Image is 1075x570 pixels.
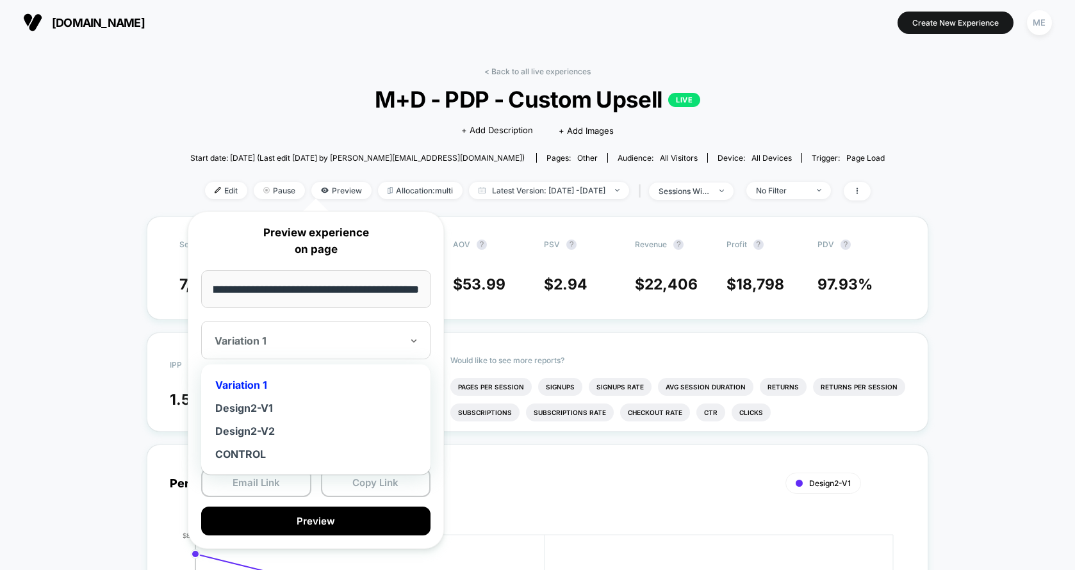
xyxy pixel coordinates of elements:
div: Variation 1 [208,373,424,396]
div: Design2-V1 [208,396,424,419]
span: PSV [544,240,560,249]
span: Pause [254,182,305,199]
span: 53.99 [463,275,505,293]
span: Profit [726,240,747,249]
li: Signups [538,378,582,396]
span: $ [635,275,698,293]
img: end [615,189,620,191]
div: Design2-V2 [208,419,424,443]
span: All Visitors [660,153,698,163]
button: Email Link [201,468,311,497]
button: Copy Link [321,468,431,497]
span: AOV [453,240,470,249]
div: ME [1027,10,1052,35]
button: ? [566,240,577,250]
span: Allocation: multi [378,182,463,199]
li: Returns Per Session [813,378,905,396]
span: PDV [817,240,834,249]
span: $ [726,275,784,293]
li: Checkout Rate [620,403,690,421]
img: rebalance [388,187,393,194]
img: calendar [479,187,486,193]
div: Pages: [546,153,598,163]
button: ? [673,240,684,250]
li: Signups Rate [589,378,652,396]
span: $ [544,275,587,293]
button: Create New Experience [898,12,1013,34]
span: Page Load [846,153,885,163]
span: [DOMAIN_NAME] [52,16,145,29]
div: CONTROL [208,443,424,466]
img: end [263,187,270,193]
img: edit [215,187,221,193]
div: sessions with impression [659,186,710,196]
span: + Add Description [461,124,533,137]
div: No Filter [756,186,807,195]
li: Avg Session Duration [658,378,753,396]
button: ? [841,240,851,250]
li: Pages Per Session [450,378,532,396]
button: ? [753,240,764,250]
span: Start date: [DATE] (Last edit [DATE] by [PERSON_NAME][EMAIL_ADDRESS][DOMAIN_NAME]) [190,153,525,163]
p: Preview experience on page [201,225,431,257]
img: Visually logo [23,13,42,32]
span: Latest Version: [DATE] - [DATE] [469,182,629,199]
span: | [636,182,649,200]
li: Ctr [696,403,725,421]
p: Would like to see more reports? [450,355,905,365]
span: Revenue [635,240,667,249]
li: Subscriptions Rate [526,403,614,421]
li: Subscriptions [450,403,520,421]
span: 97.93 % [817,275,873,293]
span: other [577,153,598,163]
span: M+D - PDP - Custom Upsell [225,86,849,113]
div: Audience: [618,153,698,163]
span: 1.57 [170,391,199,409]
span: + Add Images [559,126,614,136]
li: Clicks [732,403,771,421]
span: Device: [707,153,801,163]
a: < Back to all live experiences [484,67,591,76]
span: $ [453,275,505,293]
button: ? [477,240,487,250]
img: end [719,190,724,192]
span: 18,798 [736,275,784,293]
span: Preview [311,182,372,199]
button: [DOMAIN_NAME] [19,12,149,33]
span: all devices [751,153,792,163]
span: Design2-V1 [809,478,851,488]
p: LIVE [668,93,700,107]
div: Trigger: [812,153,885,163]
button: Preview [201,507,431,535]
img: end [817,189,821,191]
button: ME [1023,10,1056,36]
span: IPP [170,360,182,370]
span: Edit [205,182,247,199]
li: Returns [760,378,807,396]
span: 2.94 [554,275,587,293]
span: 22,406 [644,275,698,293]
